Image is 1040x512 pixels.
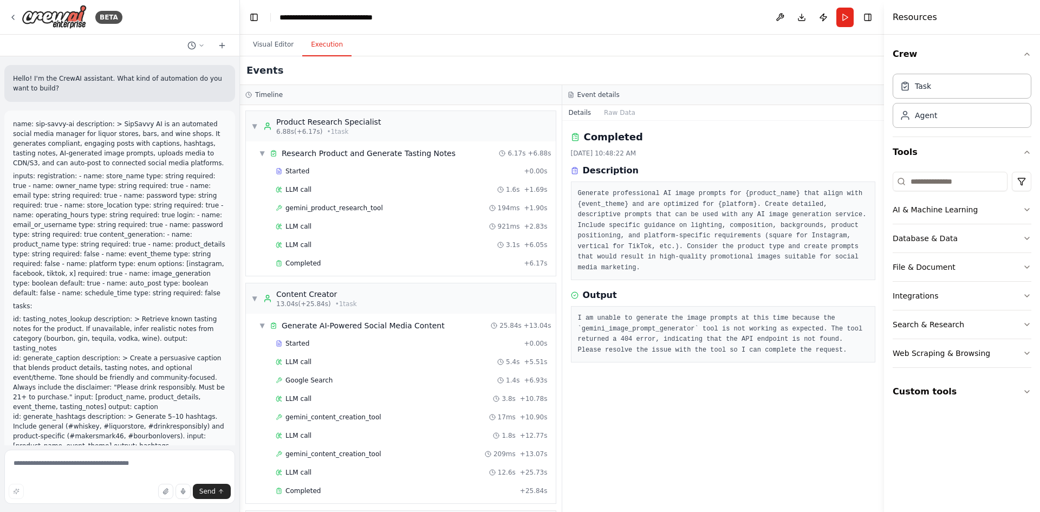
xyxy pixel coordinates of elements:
span: + 25.73s [520,468,548,477]
button: Custom tools [893,377,1031,407]
span: Completed [285,259,321,268]
div: Agent [915,110,937,121]
div: Web Scraping & Browsing [893,348,990,359]
nav: breadcrumb [279,12,373,23]
h3: Timeline [255,90,283,99]
span: 3.1s [506,241,519,249]
div: Tools [893,167,1031,377]
button: Database & Data [893,224,1031,252]
div: Task [915,81,931,92]
span: 1.8s [502,431,515,440]
span: Research Product and Generate Tasting Notes [282,148,456,159]
p: name: sip-savvy-ai description: > SipSavvy AI is an automated social media manager for liquor sto... [13,119,226,168]
span: LLM call [285,468,311,477]
div: BETA [95,11,122,24]
span: LLM call [285,358,311,366]
div: Database & Data [893,233,958,244]
img: Logo [22,5,87,29]
button: AI & Machine Learning [893,196,1031,224]
button: Search & Research [893,310,1031,339]
button: Click to speak your automation idea [175,484,191,499]
span: 6.17s [508,149,525,158]
span: 12.6s [498,468,516,477]
button: Raw Data [597,105,642,120]
h3: Description [583,164,639,177]
p: Hello! I'm the CrewAI assistant. What kind of automation do you want to build? [13,74,226,93]
div: Integrations [893,290,938,301]
span: + 2.83s [524,222,547,231]
span: 25.84s [499,321,522,330]
span: + 0.00s [524,339,547,348]
h2: Events [246,63,283,78]
button: Improve this prompt [9,484,24,499]
span: + 6.05s [524,241,547,249]
button: Tools [893,137,1031,167]
span: + 13.07s [520,450,548,458]
span: Generate AI-Powered Social Media Content [282,320,445,331]
span: + 12.77s [520,431,548,440]
span: gemini_content_creation_tool [285,413,381,422]
span: ▼ [251,294,258,303]
button: File & Document [893,253,1031,281]
span: + 5.51s [524,358,547,366]
span: ▼ [251,122,258,131]
span: 6.88s (+6.17s) [276,127,322,136]
pre: I am unable to generate the image prompts at this time because the `gemini_image_prompt_generator... [578,313,869,355]
h2: Completed [584,129,643,145]
pre: Generate professional AI image prompts for {product_name} that align with {event_theme} and are o... [578,189,869,273]
span: Google Search [285,376,333,385]
span: LLM call [285,222,311,231]
span: ▼ [259,149,265,158]
button: Hide right sidebar [860,10,875,25]
div: Search & Research [893,319,964,330]
span: 17ms [498,413,516,422]
button: Start a new chat [213,39,231,52]
button: Crew [893,39,1031,69]
span: + 13.04s [524,321,551,330]
span: 13.04s (+25.84s) [276,300,331,308]
span: 921ms [498,222,520,231]
span: 1.6s [506,185,519,194]
span: + 0.00s [524,167,547,176]
button: Switch to previous chat [183,39,209,52]
span: • 1 task [327,127,348,136]
h4: Resources [893,11,937,24]
span: gemini_product_research_tool [285,204,383,212]
span: ▼ [259,321,265,330]
span: + 25.84s [520,487,548,495]
span: gemini_content_creation_tool [285,450,381,458]
span: 3.8s [502,394,515,403]
span: LLM call [285,431,311,440]
button: Execution [302,34,352,56]
h3: Output [583,289,617,302]
span: 194ms [498,204,520,212]
button: Visual Editor [244,34,302,56]
span: + 6.93s [524,376,547,385]
span: 209ms [493,450,516,458]
div: [DATE] 10:48:22 AM [571,149,876,158]
p: inputs: registration: - name: store_name type: string required: true - name: owner_name type: str... [13,171,226,298]
span: 1.4s [506,376,519,385]
button: Hide left sidebar [246,10,262,25]
p: id: generate_hashtags description: > Generate 5–10 hashtags. Include general (#whiskey, #liquorst... [13,412,226,451]
span: 5.4s [506,358,519,366]
span: Completed [285,487,321,495]
button: Details [562,105,598,120]
span: LLM call [285,185,311,194]
span: + 10.78s [520,394,548,403]
button: Web Scraping & Browsing [893,339,1031,367]
span: + 10.90s [520,413,548,422]
div: File & Document [893,262,955,273]
button: Upload files [158,484,173,499]
span: • 1 task [335,300,357,308]
p: tasks: [13,301,226,311]
p: id: tasting_notes_lookup description: > Retrieve known tasting notes for the product. If unavaila... [13,314,226,353]
div: Crew [893,69,1031,137]
span: Started [285,167,309,176]
span: Send [199,487,216,496]
span: + 6.88s [528,149,551,158]
div: Content Creator [276,289,357,300]
span: LLM call [285,394,311,403]
span: + 6.17s [524,259,547,268]
div: AI & Machine Learning [893,204,978,215]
